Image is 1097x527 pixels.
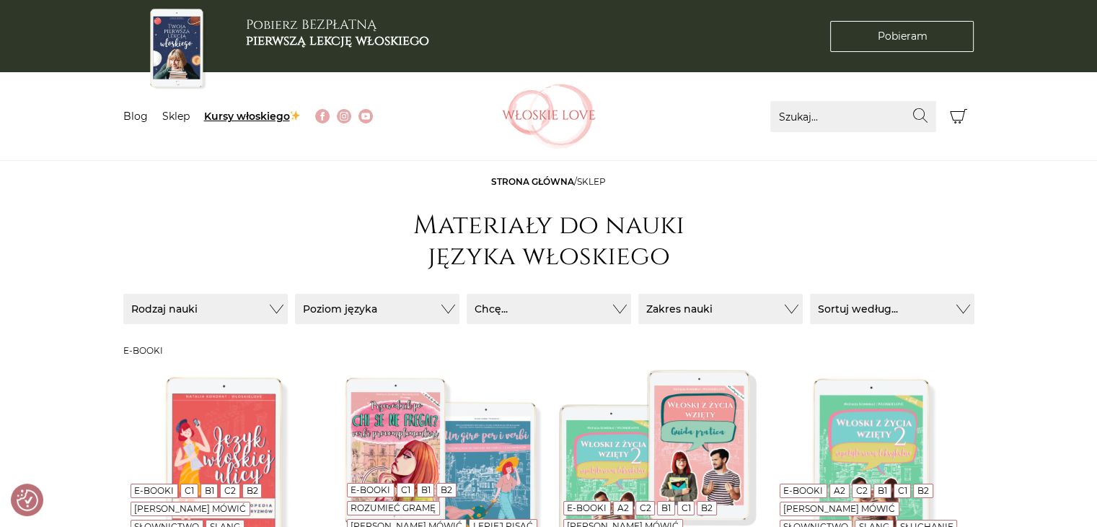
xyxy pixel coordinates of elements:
[185,485,194,496] a: C1
[783,485,823,496] a: E-booki
[162,110,190,123] a: Sklep
[17,489,38,511] img: Revisit consent button
[123,294,288,324] button: Rodzaj nauki
[246,17,429,48] h3: Pobierz BEZPŁATNĄ
[134,485,174,496] a: E-booki
[855,485,867,496] a: C2
[351,502,436,513] a: Rozumieć gramę
[491,176,606,187] span: /
[878,485,887,496] a: B1
[701,502,713,513] a: B2
[830,21,974,52] a: Pobieram
[783,503,895,514] a: [PERSON_NAME] mówić
[943,101,974,132] button: Koszyk
[123,346,974,356] h3: E-booki
[441,484,452,495] a: B2
[770,101,936,132] input: Szukaj...
[567,502,607,513] a: E-booki
[661,502,671,513] a: B1
[638,294,803,324] button: Zakres nauki
[405,210,693,272] h1: Materiały do nauki języka włoskiego
[247,485,258,496] a: B2
[502,84,596,149] img: Włoskielove
[577,176,606,187] span: sklep
[834,485,845,496] a: A2
[204,110,301,123] a: Kursy włoskiego
[617,502,629,513] a: A2
[295,294,459,324] button: Poziom języka
[290,110,300,121] img: ✨
[351,484,390,495] a: E-booki
[246,32,429,50] b: pierwszą lekcję włoskiego
[877,29,927,44] span: Pobieram
[420,484,430,495] a: B1
[401,484,410,495] a: C1
[204,485,213,496] a: B1
[810,294,974,324] button: Sortuj według...
[467,294,631,324] button: Chcę...
[639,502,651,513] a: C2
[224,485,236,496] a: C2
[491,176,574,187] a: Strona główna
[898,485,907,496] a: C1
[134,503,246,514] a: [PERSON_NAME] mówić
[682,502,691,513] a: C1
[123,110,148,123] a: Blog
[17,489,38,511] button: Preferencje co do zgód
[917,485,929,496] a: B2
